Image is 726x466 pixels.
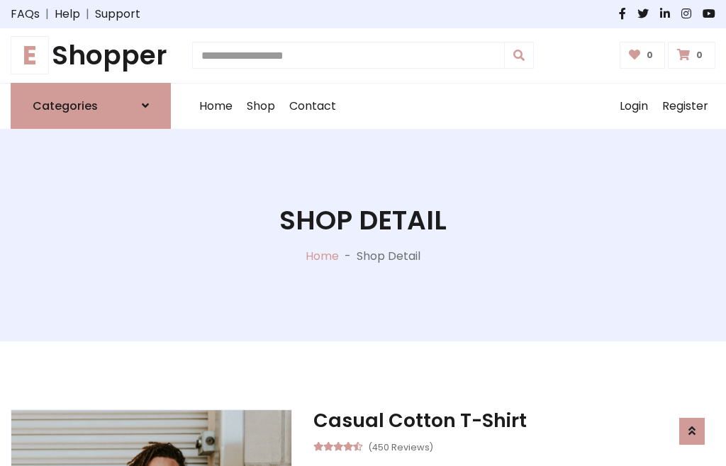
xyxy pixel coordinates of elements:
[306,248,339,264] a: Home
[282,84,343,129] a: Contact
[655,84,715,129] a: Register
[693,49,706,62] span: 0
[620,42,666,69] a: 0
[279,205,447,237] h1: Shop Detail
[643,49,657,62] span: 0
[192,84,240,129] a: Home
[11,40,171,72] h1: Shopper
[11,40,171,72] a: EShopper
[613,84,655,129] a: Login
[33,99,98,113] h6: Categories
[368,438,433,455] small: (450 Reviews)
[11,83,171,129] a: Categories
[668,42,715,69] a: 0
[11,6,40,23] a: FAQs
[55,6,80,23] a: Help
[240,84,282,129] a: Shop
[95,6,140,23] a: Support
[313,409,715,432] h3: Casual Cotton T-Shirt
[80,6,95,23] span: |
[357,248,420,265] p: Shop Detail
[339,248,357,265] p: -
[11,36,49,74] span: E
[40,6,55,23] span: |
